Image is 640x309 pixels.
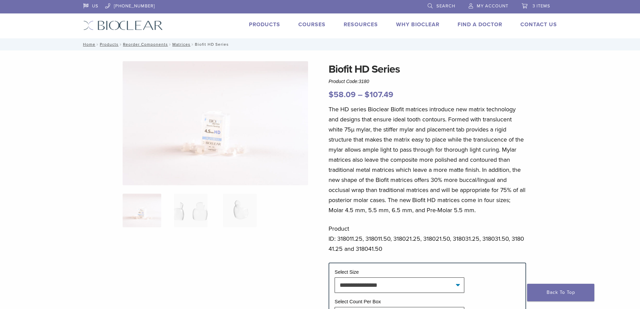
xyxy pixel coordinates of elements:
[123,194,161,227] img: Posterior-Biofit-HD-Series-Matrices-324x324.jpg
[329,90,334,100] span: $
[335,299,381,304] label: Select Count Per Box
[436,3,455,9] span: Search
[329,79,369,84] span: Product Code:
[249,21,280,28] a: Products
[329,224,526,254] p: Product ID: 318011.25, 318011.50, 318021.25, 318021.50, 318031.25, 318031.50, 318041.25 and 31804...
[344,21,378,28] a: Resources
[100,42,119,47] a: Products
[396,21,439,28] a: Why Bioclear
[298,21,326,28] a: Courses
[223,194,257,227] img: Biofit HD Series - Image 3
[527,284,594,301] a: Back To Top
[168,43,172,46] span: /
[123,61,308,185] img: Posterior Biofit HD Series Matrices
[520,21,557,28] a: Contact Us
[174,194,208,227] img: Biofit HD Series - Image 2
[83,21,163,30] img: Bioclear
[190,43,195,46] span: /
[329,104,526,215] p: The HD series Bioclear Biofit matrices introduce new matrix technology and designs that ensure id...
[532,3,550,9] span: 3 items
[78,38,562,50] nav: Biofit HD Series
[119,43,123,46] span: /
[359,79,369,84] span: 3180
[123,42,168,47] a: Reorder Components
[81,42,95,47] a: Home
[329,61,526,77] h1: Biofit HD Series
[335,269,359,275] label: Select Size
[365,90,370,100] span: $
[358,90,362,100] span: –
[95,43,100,46] span: /
[172,42,190,47] a: Matrices
[458,21,502,28] a: Find A Doctor
[477,3,508,9] span: My Account
[365,90,393,100] bdi: 107.49
[329,90,356,100] bdi: 58.09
